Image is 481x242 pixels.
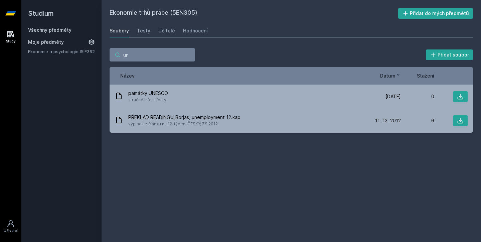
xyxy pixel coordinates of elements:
[110,8,398,19] h2: Ekonomie trhů práce (5EN305)
[128,97,168,103] span: stručné info + fotky
[426,49,473,60] button: Přidat soubor
[128,121,240,127] span: výpisek z článku na 12. týden, ČESKY; ZS 2012
[28,39,64,45] span: Moje předměty
[158,24,175,37] a: Učitelé
[375,117,401,124] span: 11. 12. 2012
[137,27,150,34] div: Testy
[401,117,434,124] div: 6
[401,93,434,100] div: 0
[1,216,20,237] a: Uživatel
[183,24,208,37] a: Hodnocení
[110,27,129,34] div: Soubory
[4,228,18,233] div: Uživatel
[380,72,395,79] span: Datum
[137,24,150,37] a: Testy
[380,72,401,79] button: Datum
[28,27,71,33] a: Všechny předměty
[28,48,81,55] a: Ekonomie a psychologie I
[6,39,16,44] div: Study
[81,49,95,54] a: 5IE362
[417,72,434,79] button: Stažení
[1,27,20,47] a: Study
[128,114,240,121] span: PŘEKLAD READINGU_Borjas, unemployment 12.kap
[183,27,208,34] div: Hodnocení
[398,8,473,19] button: Přidat do mých předmětů
[110,48,195,62] input: Hledej soubor
[385,93,401,100] span: [DATE]
[158,27,175,34] div: Učitelé
[120,72,135,79] button: Název
[128,90,168,97] span: památky UNESCO
[110,24,129,37] a: Soubory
